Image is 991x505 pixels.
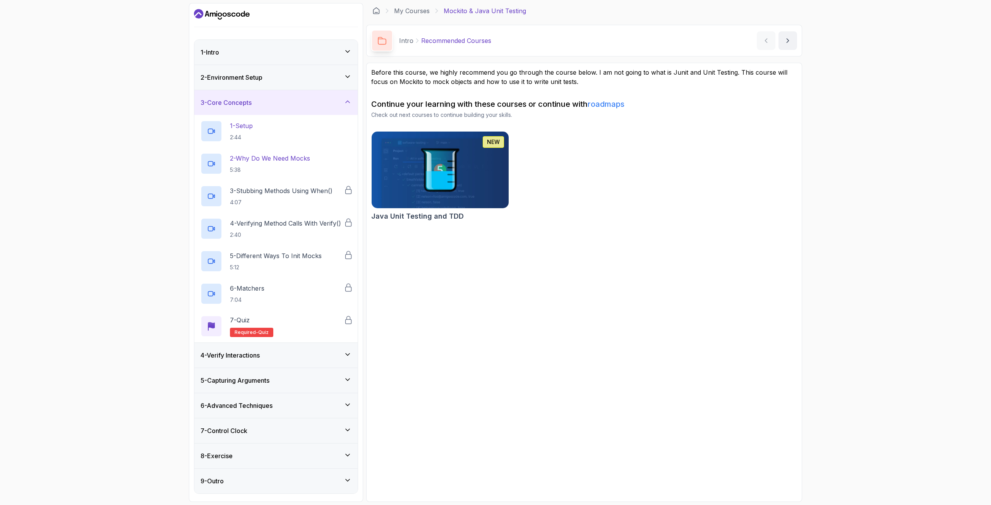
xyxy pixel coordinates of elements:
[194,90,358,115] button: 3-Core Concepts
[201,250,351,272] button: 5-Different Ways To Init Mocks5:12
[230,166,310,174] p: 5:38
[371,68,797,86] p: Before this course, we highly recommend you go through the course below. I am not going to what i...
[201,315,351,337] button: 7-QuizRequired-quiz
[230,315,250,325] p: 7 - Quiz
[230,199,333,206] p: 4:07
[201,185,351,207] button: 3-Stubbing Methods Using When()4:07
[194,65,358,90] button: 2-Environment Setup
[230,186,333,195] p: 3 - Stubbing Methods Using When()
[371,99,797,110] h2: Continue your learning with these courses or continue with
[201,283,351,305] button: 6-Matchers7:04
[230,219,341,228] p: 4 - Verifying Method Calls With Verify()
[487,138,500,146] p: NEW
[194,469,358,493] button: 9-Outro
[194,393,358,418] button: 6-Advanced Techniques
[778,31,797,50] button: next content
[235,329,258,336] span: Required-
[230,264,322,271] p: 5:12
[194,443,358,468] button: 8-Exercise
[201,48,219,57] h3: 1 - Intro
[201,351,260,360] h3: 4 - Verify Interactions
[201,426,247,435] h3: 7 - Control Clock
[371,131,509,222] a: Java Unit Testing and TDD cardNEWJava Unit Testing and TDD
[201,98,252,107] h3: 3 - Core Concepts
[194,8,250,21] a: Dashboard
[399,36,413,45] p: Intro
[394,6,430,15] a: My Courses
[588,99,624,109] a: roadmaps
[194,418,358,443] button: 7-Control Clock
[371,111,797,119] p: Check out next courses to continue building your skills.
[201,451,233,460] h3: 8 - Exercise
[230,251,322,260] p: 5 - Different Ways To Init Mocks
[230,134,253,141] p: 2:44
[201,476,224,486] h3: 9 - Outro
[201,73,262,82] h3: 2 - Environment Setup
[444,6,526,15] p: Mockito & Java Unit Testing
[421,36,491,45] p: Recommended Courses
[371,211,464,222] h2: Java Unit Testing and TDD
[201,218,351,240] button: 4-Verifying Method Calls With Verify()2:40
[230,284,264,293] p: 6 - Matchers
[230,296,264,304] p: 7:04
[201,376,269,385] h3: 5 - Capturing Arguments
[230,231,341,239] p: 2:40
[230,154,310,163] p: 2 - Why Do We Need Mocks
[258,329,269,336] span: quiz
[194,40,358,65] button: 1-Intro
[757,31,775,50] button: previous content
[201,401,273,410] h3: 6 - Advanced Techniques
[230,121,253,130] p: 1 - Setup
[372,132,509,208] img: Java Unit Testing and TDD card
[201,153,351,175] button: 2-Why Do We Need Mocks5:38
[372,7,380,15] a: Dashboard
[194,343,358,368] button: 4-Verify Interactions
[194,368,358,393] button: 5-Capturing Arguments
[201,120,351,142] button: 1-Setup2:44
